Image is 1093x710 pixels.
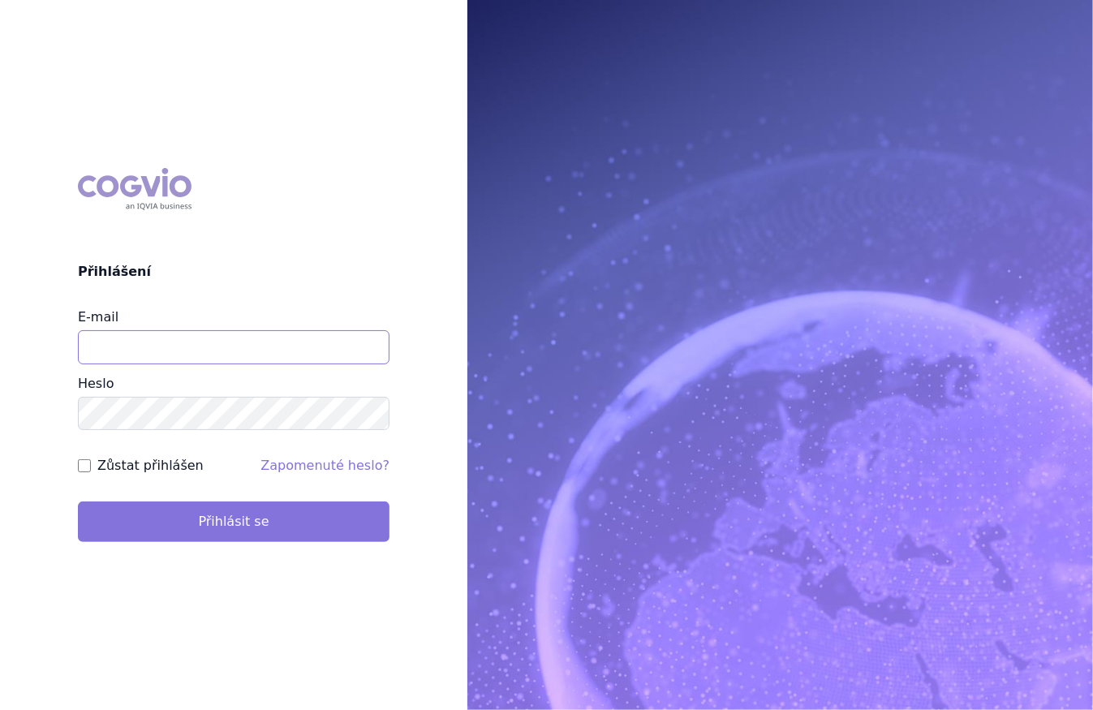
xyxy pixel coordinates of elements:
label: E-mail [78,309,118,325]
label: Zůstat přihlášen [97,456,204,475]
h2: Přihlášení [78,262,389,282]
a: Zapomenuté heslo? [260,458,389,473]
button: Přihlásit se [78,501,389,542]
div: COGVIO [78,168,191,210]
label: Heslo [78,376,114,391]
